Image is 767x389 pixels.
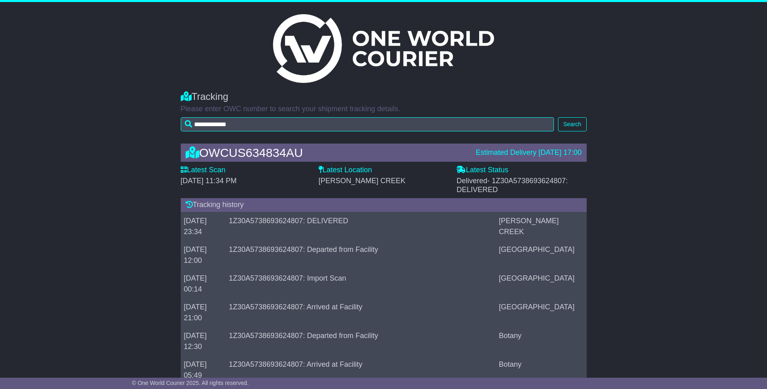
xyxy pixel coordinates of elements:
label: Latest Status [456,166,508,175]
div: Tracking [181,91,587,103]
button: Search [558,117,586,131]
div: OWCUS634834AU [182,146,472,159]
td: 1Z30A5738693624807: Arrived at Facility [226,298,496,327]
td: [DATE] 23:34 [181,212,226,241]
td: Botany [496,355,587,384]
span: © One World Courier 2025. All rights reserved. [132,380,249,386]
div: Tracking history [181,198,587,212]
td: [DATE] 00:14 [181,269,226,298]
td: 1Z30A5738693624807: Departed from Facility [226,327,496,355]
label: Latest Scan [181,166,226,175]
td: [DATE] 12:30 [181,327,226,355]
span: [PERSON_NAME] CREEK [319,177,406,185]
td: [GEOGRAPHIC_DATA] [496,241,587,269]
div: Estimated Delivery [DATE] 17:00 [476,148,582,157]
td: 1Z30A5738693624807: DELIVERED [226,212,496,241]
td: 1Z30A5738693624807: Import Scan [226,269,496,298]
span: - 1Z30A5738693624807: DELIVERED [456,177,568,194]
p: Please enter OWC number to search your shipment tracking details. [181,105,587,114]
td: [GEOGRAPHIC_DATA] [496,269,587,298]
td: [PERSON_NAME] CREEK [496,212,587,241]
span: Delivered [456,177,568,194]
td: [DATE] 05:49 [181,355,226,384]
td: [DATE] 21:00 [181,298,226,327]
td: 1Z30A5738693624807: Departed from Facility [226,241,496,269]
td: [DATE] 12:00 [181,241,226,269]
td: 1Z30A5738693624807: Arrived at Facility [226,355,496,384]
td: Botany [496,327,587,355]
label: Latest Location [319,166,372,175]
img: Light [273,14,494,83]
td: [GEOGRAPHIC_DATA] [496,298,587,327]
span: [DATE] 11:34 PM [181,177,237,185]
